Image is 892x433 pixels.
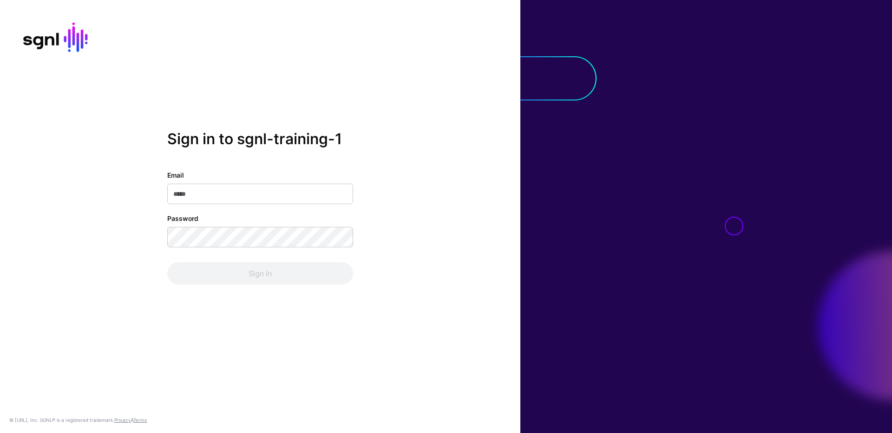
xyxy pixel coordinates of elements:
[114,417,131,423] a: Privacy
[9,416,147,424] div: © [URL], Inc. SGNL® is a registered trademark. &
[167,170,184,180] label: Email
[167,213,198,223] label: Password
[167,130,353,147] h2: Sign in to sgnl-training-1
[133,417,147,423] a: Terms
